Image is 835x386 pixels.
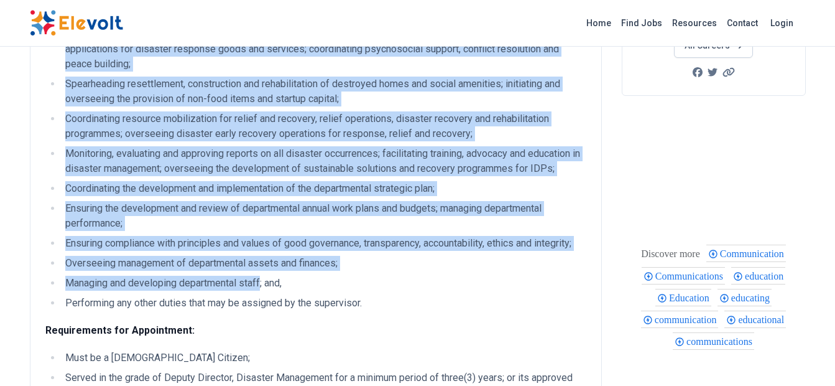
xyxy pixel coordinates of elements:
span: education [745,271,787,281]
li: Overseeing management of departmental assets and finances; [62,256,586,271]
li: Coordinating the development and implementation of the departmental strategic plan; [62,181,586,196]
span: communications [686,336,756,347]
div: Education [655,289,711,306]
a: Find Jobs [616,13,667,33]
span: Education [669,293,713,303]
li: Ensuring the development and review of departmental annual work plans and budgets; managing depar... [62,201,586,231]
div: educational [724,311,786,328]
strong: Requirements for Appointment: [45,324,195,336]
div: educating [717,289,772,306]
span: Communications [655,271,727,281]
li: Coordinating resource mobilization for relief and recovery, relief operations, disaster recovery ... [62,111,586,141]
span: Communication [720,248,788,259]
div: These are topics related to the article that might interest you [641,245,700,263]
li: Monitoring, evaluating and approving reports on all disaster occurrences; facilitating training, ... [62,146,586,176]
a: Contact [722,13,763,33]
a: Login [763,11,801,35]
iframe: Chat Widget [773,326,835,386]
img: Elevolt [30,10,123,36]
div: communication [641,311,719,328]
span: communication [655,314,721,325]
li: Managing and developing departmental staff; and, [62,276,586,291]
span: educating [731,293,773,303]
span: educational [738,314,788,325]
div: communications [673,332,754,350]
li: Ensuring compliance with principles and values of good governance, transparency, accountability, ... [62,236,586,251]
a: Home [581,13,616,33]
a: Resources [667,13,722,33]
div: education [731,267,785,285]
li: Must be a [DEMOGRAPHIC_DATA] Citizen; [62,351,586,365]
li: Spearheading resettlement, construction and rehabilitation of destroyed homes and social amenitie... [62,77,586,106]
div: Communications [642,267,725,285]
li: Performing any other duties that may be assigned by the supervisor. [62,296,586,311]
div: Communication [706,245,786,262]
